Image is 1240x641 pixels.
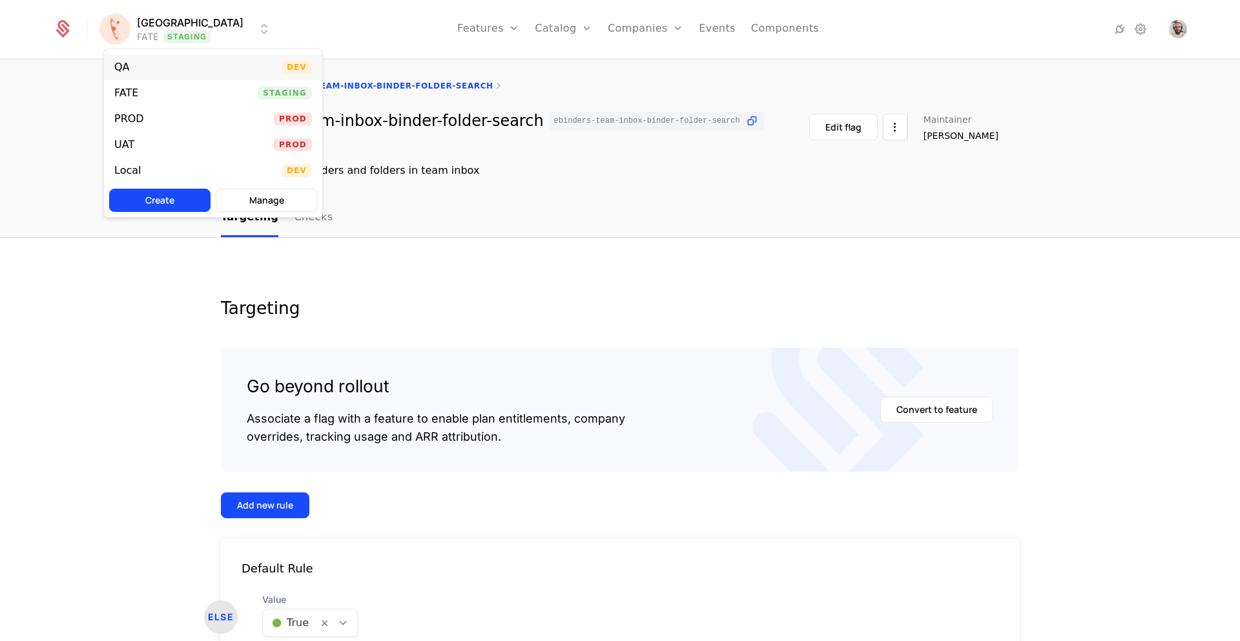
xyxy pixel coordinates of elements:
[103,48,323,218] div: Select environment
[282,164,312,177] span: Dev
[282,61,312,74] span: Dev
[216,189,317,212] button: Manage
[114,62,130,72] div: QA
[114,114,144,124] div: PROD
[114,140,134,150] div: UAT
[114,88,138,98] div: FATE
[114,165,141,176] div: Local
[274,112,312,125] span: Prod
[258,87,312,100] span: Staging
[109,189,211,212] button: Create
[274,138,312,151] span: Prod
